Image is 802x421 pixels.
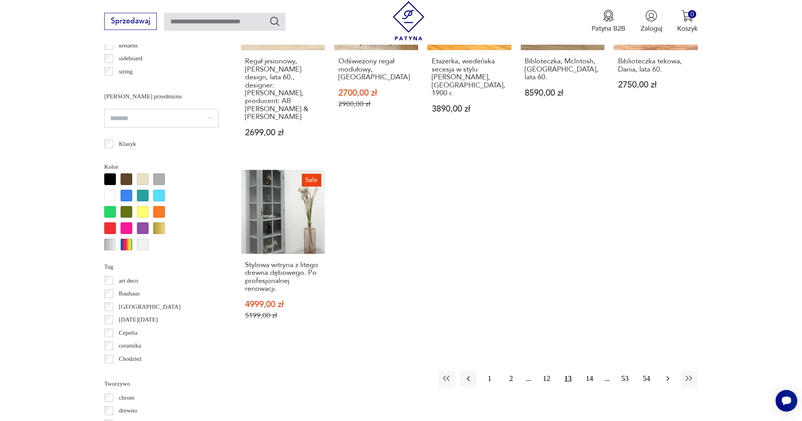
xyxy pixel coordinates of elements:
button: 54 [638,370,655,387]
p: sideboard [119,53,143,63]
button: 2 [503,370,519,387]
p: witryna [119,80,138,90]
img: Ikona koszyka [681,10,693,22]
a: Ikona medaluPatyna B2B [592,10,625,33]
img: Ikona medalu [602,10,615,22]
p: 2700,00 zł [338,89,414,97]
p: 4999,00 zł [245,300,320,309]
p: 2699,00 zł [245,129,320,137]
img: Ikonka użytkownika [645,10,657,22]
button: 53 [616,370,633,387]
button: 13 [560,370,576,387]
button: Szukaj [269,16,280,27]
h3: Biblioteczka tekowa, Dania, lata 60. [618,58,693,73]
button: Zaloguj [641,10,662,33]
p: chrom [119,393,135,403]
p: [GEOGRAPHIC_DATA] [119,302,181,312]
p: Zaloguj [641,24,662,33]
a: SaleStylowa witryna z litego drewna dębowego. Po profesjonalnej renowacji.Stylowa witryna z liteg... [241,170,325,338]
p: [DATE][DATE] [119,314,158,325]
p: 2750,00 zł [618,81,693,89]
p: Kolor [104,162,219,172]
p: 3890,00 zł [432,105,507,113]
a: Sprzedawaj [104,19,157,25]
button: 0Koszyk [677,10,698,33]
p: Patyna B2B [592,24,625,33]
p: Ćmielów [119,367,141,377]
p: Klasyk [119,139,136,149]
button: 1 [481,370,498,387]
p: kredens [119,40,138,51]
p: 2900,00 zł [338,100,414,108]
h3: Etażerka, wiedeńska secesja w stylu [PERSON_NAME], [GEOGRAPHIC_DATA], 1900 r. [432,58,507,97]
p: art deco [119,276,138,286]
p: Tworzywo [104,379,219,389]
p: 8590,00 zł [525,89,600,97]
img: Patyna - sklep z meblami i dekoracjami vintage [389,1,428,40]
p: Bauhaus [119,288,140,299]
button: Patyna B2B [592,10,625,33]
p: Koszyk [677,24,698,33]
p: Tag [104,262,219,272]
p: [PERSON_NAME] przedmiotu [104,91,219,101]
button: 14 [581,370,598,387]
div: 0 [688,10,696,18]
h3: Odświeżony regał modułowy, [GEOGRAPHIC_DATA] [338,58,414,81]
p: Cepelia [119,328,138,338]
p: ceramika [119,341,141,351]
iframe: Smartsupp widget button [776,390,797,412]
p: 5199,00 zł [245,311,320,320]
p: string [119,66,133,77]
p: Chodzież [119,354,142,364]
h3: Regał jesionowy, [PERSON_NAME] design, lata 60., designer: [PERSON_NAME], producent: AB [PERSON_N... [245,58,320,121]
h3: Stylowa witryna z litego drewna dębowego. Po profesjonalnej renowacji. [245,261,320,293]
button: 12 [538,370,555,387]
button: Sprzedawaj [104,13,157,30]
p: drewno [119,405,137,416]
h3: Bibloteczka, McIntosh, [GEOGRAPHIC_DATA], lata 60. [525,58,600,81]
